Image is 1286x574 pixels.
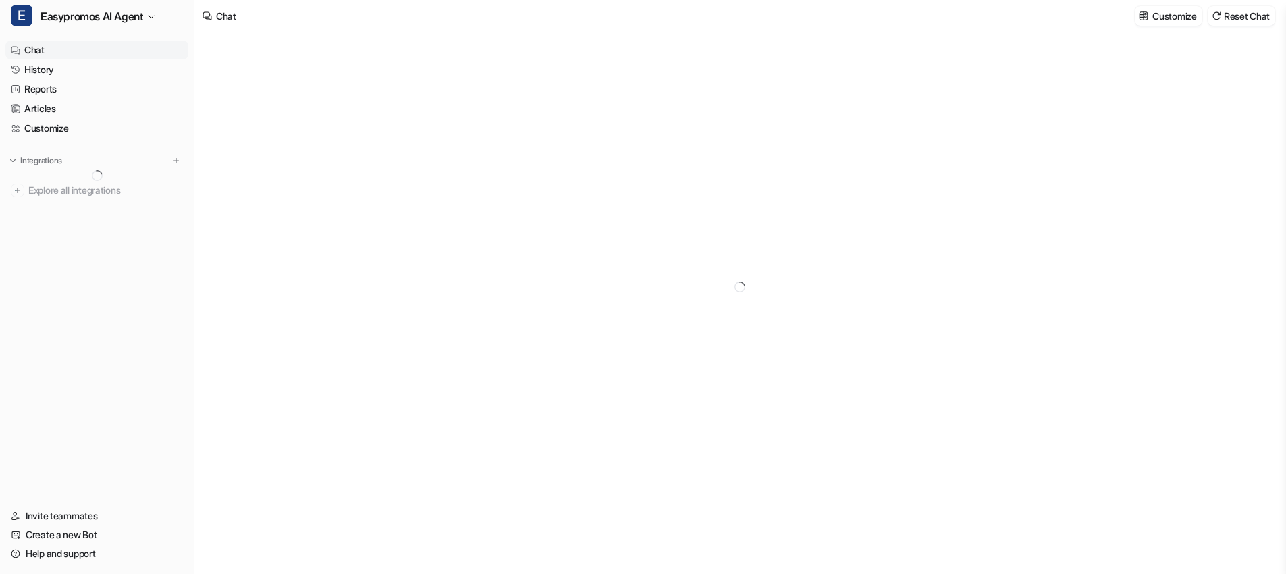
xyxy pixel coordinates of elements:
p: Customize [1152,9,1196,23]
a: Explore all integrations [5,181,188,200]
a: Chat [5,41,188,59]
img: menu_add.svg [171,156,181,165]
a: Articles [5,99,188,118]
img: explore all integrations [11,184,24,197]
img: reset [1212,11,1221,21]
button: Integrations [5,154,66,167]
a: Reports [5,80,188,99]
img: customize [1139,11,1148,21]
span: Explore all integrations [28,180,183,201]
a: Customize [5,119,188,138]
span: E [11,5,32,26]
p: Integrations [20,155,62,166]
button: Reset Chat [1208,6,1275,26]
button: Customize [1135,6,1202,26]
span: Easypromos AI Agent [41,7,143,26]
a: Help and support [5,544,188,563]
img: expand menu [8,156,18,165]
a: History [5,60,188,79]
a: Create a new Bot [5,525,188,544]
a: Invite teammates [5,506,188,525]
div: Chat [216,9,236,23]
